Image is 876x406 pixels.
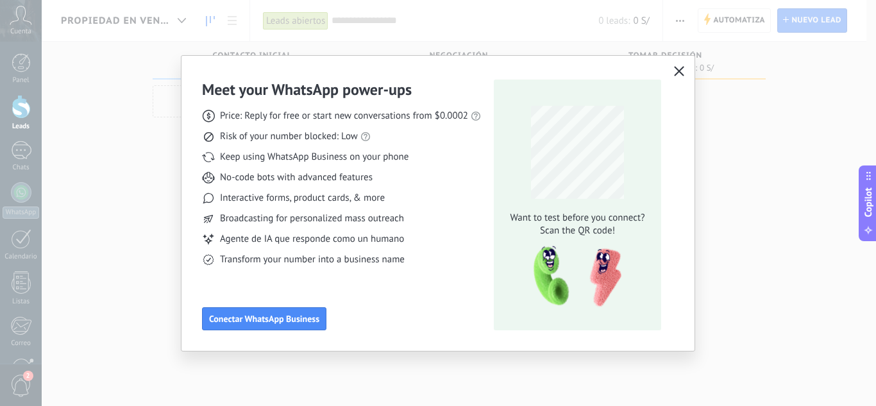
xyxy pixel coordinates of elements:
span: Price: Reply for free or start new conversations from $0.0002 [220,110,468,123]
span: Want to test before you connect? [502,212,653,224]
span: Agente de IA que responde como un humano [220,233,404,246]
span: Conectar WhatsApp Business [209,314,319,323]
span: Risk of your number blocked: Low [220,130,358,143]
button: Conectar WhatsApp Business [202,307,326,330]
span: Copilot [862,187,875,217]
span: Keep using WhatsApp Business on your phone [220,151,409,164]
h3: Meet your WhatsApp power‑ups [202,80,412,99]
span: Broadcasting for personalized mass outreach [220,212,404,225]
span: Interactive forms, product cards, & more [220,192,385,205]
span: Transform your number into a business name [220,253,405,266]
span: No-code bots with advanced features [220,171,373,184]
img: qr-pic-1x.png [523,242,624,311]
span: Scan the QR code! [502,224,653,237]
